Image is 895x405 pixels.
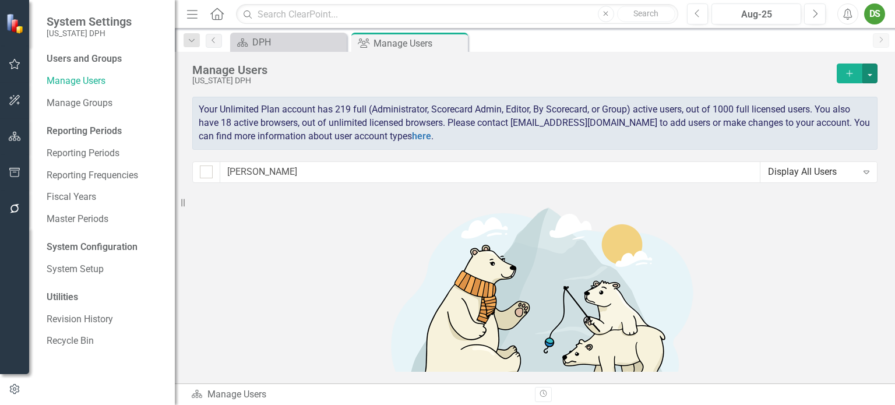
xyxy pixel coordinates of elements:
a: Recycle Bin [47,334,163,348]
small: [US_STATE] DPH [47,29,132,38]
div: System Configuration [47,241,163,254]
img: ClearPoint Strategy [6,13,26,33]
a: Manage Users [47,75,163,88]
button: Search [617,6,675,22]
div: Display All Users [768,165,857,179]
div: Manage Users [192,64,831,76]
a: Reporting Frequencies [47,169,163,182]
div: Manage Users [373,36,465,51]
a: DPH [233,35,344,50]
div: Utilities [47,291,163,304]
input: Filter Users... [220,161,760,183]
a: System Setup [47,263,163,276]
span: Your Unlimited Plan account has 219 full (Administrator, Scorecard Admin, Editor, By Scorecard, o... [199,104,870,142]
a: Master Periods [47,213,163,226]
input: Search ClearPoint... [236,4,678,24]
button: Aug-25 [711,3,801,24]
a: Reporting Periods [47,147,163,160]
a: Manage Groups [47,97,163,110]
div: [US_STATE] DPH [192,76,831,85]
div: Aug-25 [716,8,797,22]
span: System Settings [47,15,132,29]
a: Fiscal Years [47,191,163,204]
button: DS [864,3,885,24]
span: Search [633,9,658,18]
div: DPH [252,35,344,50]
a: here [412,131,431,142]
a: Revision History [47,313,163,326]
div: Manage Users [191,388,526,402]
div: Reporting Periods [47,125,163,138]
div: Users and Groups [47,52,163,66]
